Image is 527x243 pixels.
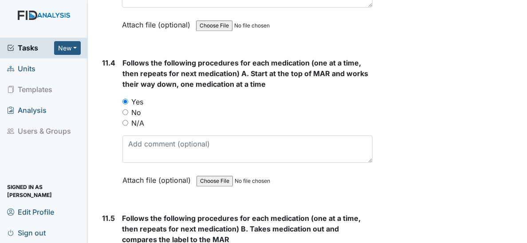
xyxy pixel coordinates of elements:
[54,41,81,55] button: New
[131,107,141,118] label: No
[7,184,81,198] span: Signed in as [PERSON_NAME]
[7,104,47,117] span: Analysis
[7,226,46,239] span: Sign out
[7,205,54,219] span: Edit Profile
[122,15,194,30] label: Attach file (optional)
[102,213,115,224] label: 11.5
[122,99,128,104] input: Yes
[131,118,144,128] label: N/A
[122,120,128,126] input: N/A
[7,42,54,53] a: Tasks
[122,109,128,115] input: No
[131,96,143,107] label: Yes
[7,62,35,76] span: Units
[122,170,194,185] label: Attach file (optional)
[122,58,368,89] span: Follows the following procedures for each medication (one at a time, then repeats for next medica...
[102,58,115,68] label: 11.4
